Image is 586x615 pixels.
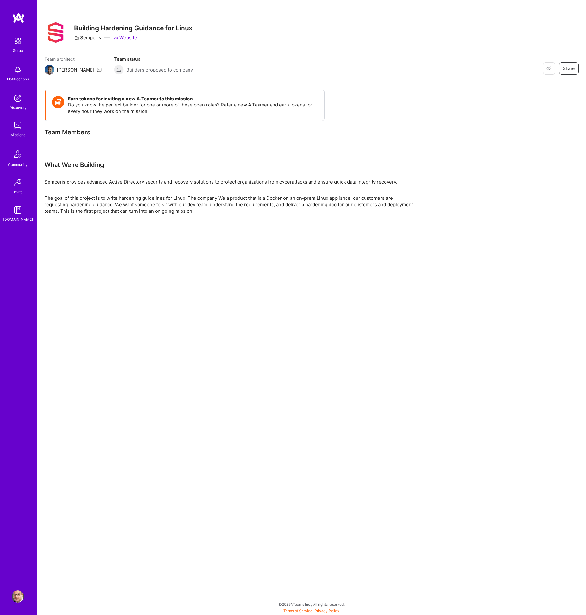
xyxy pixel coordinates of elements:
h4: Earn tokens for inviting a new A.Teamer to this mission [68,96,318,102]
a: Terms of Service [283,609,312,613]
div: [PERSON_NAME] [57,67,94,73]
div: Setup [13,47,23,54]
a: User Avatar [10,590,25,603]
img: setup [11,34,24,47]
img: Invite [12,176,24,189]
img: Team Architect [45,65,54,75]
img: discovery [12,92,24,104]
img: teamwork [12,119,24,132]
div: Missions [10,132,25,138]
img: Community [10,147,25,161]
img: bell [12,64,24,76]
span: | [283,609,339,613]
i: icon CompanyGray [74,35,79,40]
span: Team status [114,56,193,62]
a: Website [113,34,137,41]
div: Team Members [45,128,325,136]
div: Semperis provides advanced Active Directory security and recovery solutions to protect organizati... [45,179,413,185]
div: © 2025 ATeams Inc., All rights reserved. [37,597,586,612]
span: Builders proposed to company [126,67,193,73]
div: What We're Building [45,161,413,169]
i: icon EyeClosed [546,66,551,71]
h3: Building Hardening Guidance for Linux [74,24,193,32]
div: [DOMAIN_NAME] [3,216,33,222]
img: logo [12,12,25,23]
div: Discovery [9,104,27,111]
div: Community [8,161,28,168]
span: Team architect [45,56,102,62]
img: Token icon [52,96,64,108]
img: guide book [12,204,24,216]
a: Privacy Policy [314,609,339,613]
p: The goal of this project is to write hardening guidelines for Linux. The company We a product tha... [45,195,413,214]
div: Semperis [74,34,101,41]
div: Invite [13,189,23,195]
div: Notifications [7,76,29,82]
img: Builders proposed to company [114,65,124,75]
span: Share [563,65,575,72]
button: Share [559,62,579,75]
p: Do you know the perfect builder for one or more of these open roles? Refer a new A.Teamer and ear... [68,102,318,114]
img: User Avatar [12,590,24,603]
i: icon Mail [97,67,102,72]
img: Company Logo [45,21,67,44]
